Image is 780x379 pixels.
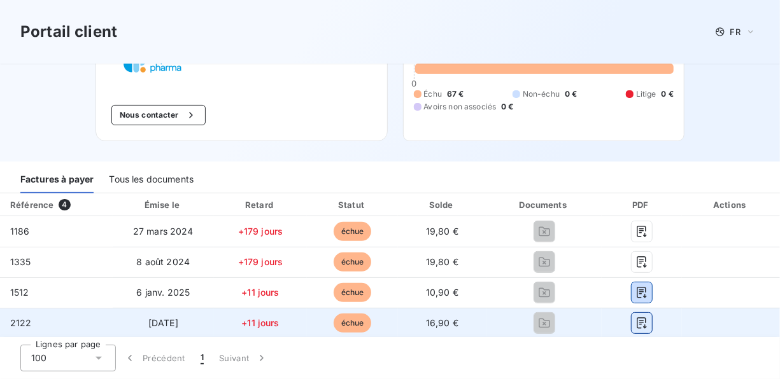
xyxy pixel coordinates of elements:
[334,283,372,302] span: échue
[523,88,560,100] span: Non-échu
[211,345,276,371] button: Suivant
[309,198,395,211] div: Statut
[334,314,372,333] span: échue
[115,198,211,211] div: Émise le
[136,287,190,298] span: 6 janv. 2025
[426,226,458,237] span: 19,80 €
[426,287,458,298] span: 10,90 €
[193,345,211,371] button: 1
[241,287,279,298] span: +11 jours
[565,88,577,100] span: 0 €
[109,167,194,193] div: Tous les documents
[426,256,458,267] span: 19,80 €
[111,105,206,125] button: Nous contacter
[411,78,416,88] span: 0
[133,226,194,237] span: 27 mars 2024
[241,317,279,328] span: +11 jours
[501,101,513,113] span: 0 €
[424,101,497,113] span: Avoirs non associés
[59,199,70,210] span: 4
[201,352,204,364] span: 1
[148,317,178,328] span: [DATE]
[111,44,193,85] img: Company logo
[684,198,778,211] div: Actions
[10,287,29,298] span: 1512
[216,198,304,211] div: Retard
[424,88,443,100] span: Échu
[636,88,656,100] span: Litige
[489,198,599,211] div: Documents
[426,317,458,328] span: 16,90 €
[10,200,53,210] div: Référence
[401,198,484,211] div: Solde
[447,88,464,100] span: 67 €
[10,317,32,328] span: 2122
[334,252,372,272] span: échue
[20,20,117,43] h3: Portail client
[10,256,31,267] span: 1335
[136,256,190,267] span: 8 août 2024
[31,352,46,364] span: 100
[334,222,372,241] span: échue
[730,27,741,37] span: FR
[10,226,30,237] span: 1186
[238,256,283,267] span: +179 jours
[238,226,283,237] span: +179 jours
[604,198,679,211] div: PDF
[116,345,193,371] button: Précédent
[662,88,674,100] span: 0 €
[20,167,94,193] div: Factures à payer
